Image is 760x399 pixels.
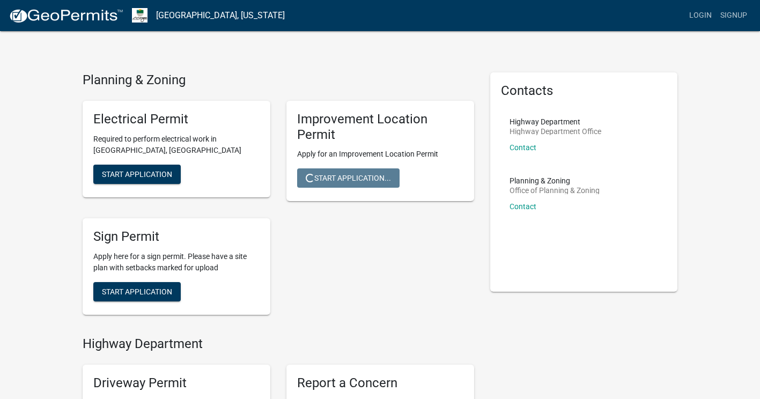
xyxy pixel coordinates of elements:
button: Start Application... [297,168,400,188]
h5: Contacts [501,83,667,99]
h5: Sign Permit [93,229,260,245]
h5: Electrical Permit [93,112,260,127]
p: Apply here for a sign permit. Please have a site plan with setbacks marked for upload [93,251,260,274]
button: Start Application [93,282,181,301]
a: Login [685,5,716,26]
p: Office of Planning & Zoning [510,187,600,194]
img: Morgan County, Indiana [132,8,147,23]
h4: Planning & Zoning [83,72,474,88]
span: Start Application [102,169,172,178]
h4: Highway Department [83,336,474,352]
span: Start Application... [306,174,391,182]
p: Planning & Zoning [510,177,600,184]
p: Apply for an Improvement Location Permit [297,149,463,160]
h5: Improvement Location Permit [297,112,463,143]
a: Contact [510,202,536,211]
p: Highway Department [510,118,601,125]
a: Signup [716,5,751,26]
a: Contact [510,143,536,152]
h5: Report a Concern [297,375,463,391]
h5: Driveway Permit [93,375,260,391]
p: Highway Department Office [510,128,601,135]
a: [GEOGRAPHIC_DATA], [US_STATE] [156,6,285,25]
span: Start Application [102,287,172,296]
p: Required to perform electrical work in [GEOGRAPHIC_DATA], [GEOGRAPHIC_DATA] [93,134,260,156]
button: Start Application [93,165,181,184]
